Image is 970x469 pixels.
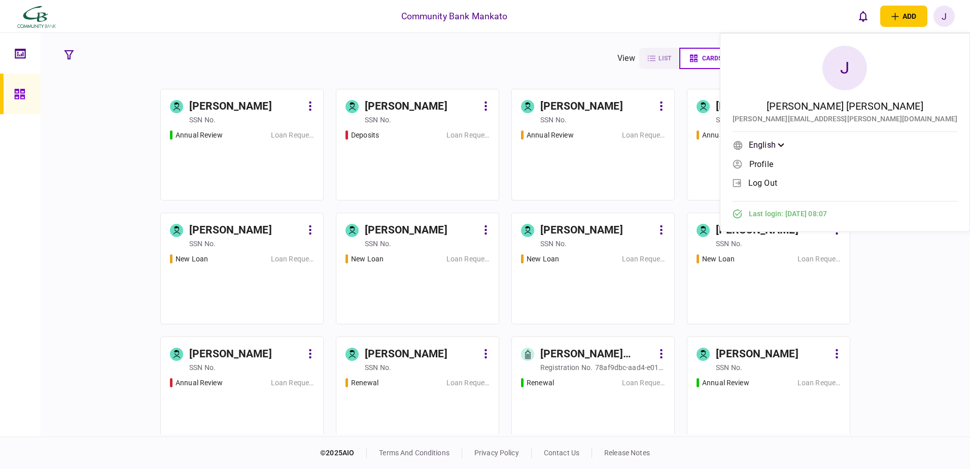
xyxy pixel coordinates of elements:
a: [PERSON_NAME]SSN no.Annual ReviewLoan Request [511,89,675,200]
div: [PERSON_NAME] [189,98,272,115]
div: Loan Request [446,130,490,141]
div: Annual Review [702,130,749,141]
div: [PERSON_NAME] [PERSON_NAME] [767,98,923,114]
div: Renewal [527,378,554,388]
a: log out [733,175,957,190]
div: Loan Request [446,254,490,264]
a: [PERSON_NAME]SSN no.Annual ReviewLoan Request [687,89,850,200]
div: Loan Request [271,378,314,388]
div: Annual Review [176,378,223,388]
div: [PERSON_NAME] Electric, Inc. [540,346,653,362]
div: Loan Request [271,130,314,141]
div: New Loan [527,254,559,264]
div: [PERSON_NAME] [189,346,272,362]
a: [PERSON_NAME]SSN no.New LoanLoan Request [511,213,675,324]
div: Loan Request [446,378,490,388]
div: [PERSON_NAME] [189,222,272,239]
div: New Loan [176,254,208,264]
a: contact us [544,449,579,457]
div: Annual Review [176,130,223,141]
a: Profile [733,156,957,172]
span: Last login : [DATE] 08:07 [749,209,827,219]
div: J [822,46,867,90]
span: log out [748,179,777,187]
div: [PERSON_NAME] [365,222,447,239]
div: [PERSON_NAME][EMAIL_ADDRESS][PERSON_NAME][DOMAIN_NAME] [733,114,957,124]
div: SSN no. [189,115,216,125]
button: open notifications list [853,6,874,27]
button: cards [679,48,731,69]
a: [PERSON_NAME]SSN no.Annual ReviewLoan Request [160,337,324,448]
div: Annual Review [527,130,574,141]
a: [PERSON_NAME]SSN no.Annual ReviewLoan Request [687,337,850,448]
div: SSN no. [189,239,216,249]
div: Loan Request [622,130,665,141]
div: view [617,52,635,64]
div: registration no. [540,362,593,373]
div: Deposits [351,130,379,141]
a: release notes [604,449,650,457]
div: Loan Request [798,254,841,264]
div: [PERSON_NAME] [716,222,799,239]
div: Community Bank Mankato [401,10,508,23]
a: [PERSON_NAME]SSN no.DepositsLoan Request [336,89,499,200]
button: list [639,48,679,69]
div: [PERSON_NAME] [540,98,623,115]
div: SSN no. [189,362,216,373]
div: SSN no. [716,239,742,249]
a: [PERSON_NAME]SSN no.Annual ReviewLoan Request [160,89,324,200]
div: SSN no. [365,362,391,373]
div: [PERSON_NAME] [365,346,447,362]
div: New Loan [702,254,735,264]
button: J [933,6,955,27]
div: New Loan [351,254,384,264]
img: client company logo [15,4,57,29]
button: open adding identity options [880,6,927,27]
a: privacy policy [474,449,519,457]
div: Loan Request [622,378,665,388]
div: Renewal [351,378,378,388]
a: [PERSON_NAME]SSN no.New LoanLoan Request [687,213,850,324]
span: list [659,55,671,62]
div: English [749,139,784,151]
span: Profile [749,160,773,169]
div: [PERSON_NAME] [365,98,447,115]
span: cards [702,55,722,62]
div: Annual Review [702,378,749,388]
div: [PERSON_NAME] [716,98,799,115]
a: [PERSON_NAME]SSN no.New LoanLoan Request [336,213,499,324]
div: Loan Request [622,254,665,264]
div: Loan Request [798,378,841,388]
div: SSN no. [716,362,742,373]
div: © 2025 AIO [320,448,367,458]
div: SSN no. [365,239,391,249]
div: SSN no. [540,115,567,125]
a: terms and conditions [379,449,449,457]
div: SSN no. [716,115,742,125]
a: [PERSON_NAME] Electric, Inc.registration no.78af9dbc-aad4-e011-a886-001ec94ffe7fRenewalLoan Request [511,337,675,448]
div: Loan Request [271,254,314,264]
div: SSN no. [365,115,391,125]
a: [PERSON_NAME]SSN no.RenewalLoan Request [336,337,499,448]
div: 78af9dbc-aad4-e011-a886-001ec94ffe7f [595,362,665,373]
a: [PERSON_NAME]SSN no.New LoanLoan Request [160,213,324,324]
div: SSN no. [540,239,567,249]
div: [PERSON_NAME] [716,346,799,362]
div: [PERSON_NAME] [540,222,623,239]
